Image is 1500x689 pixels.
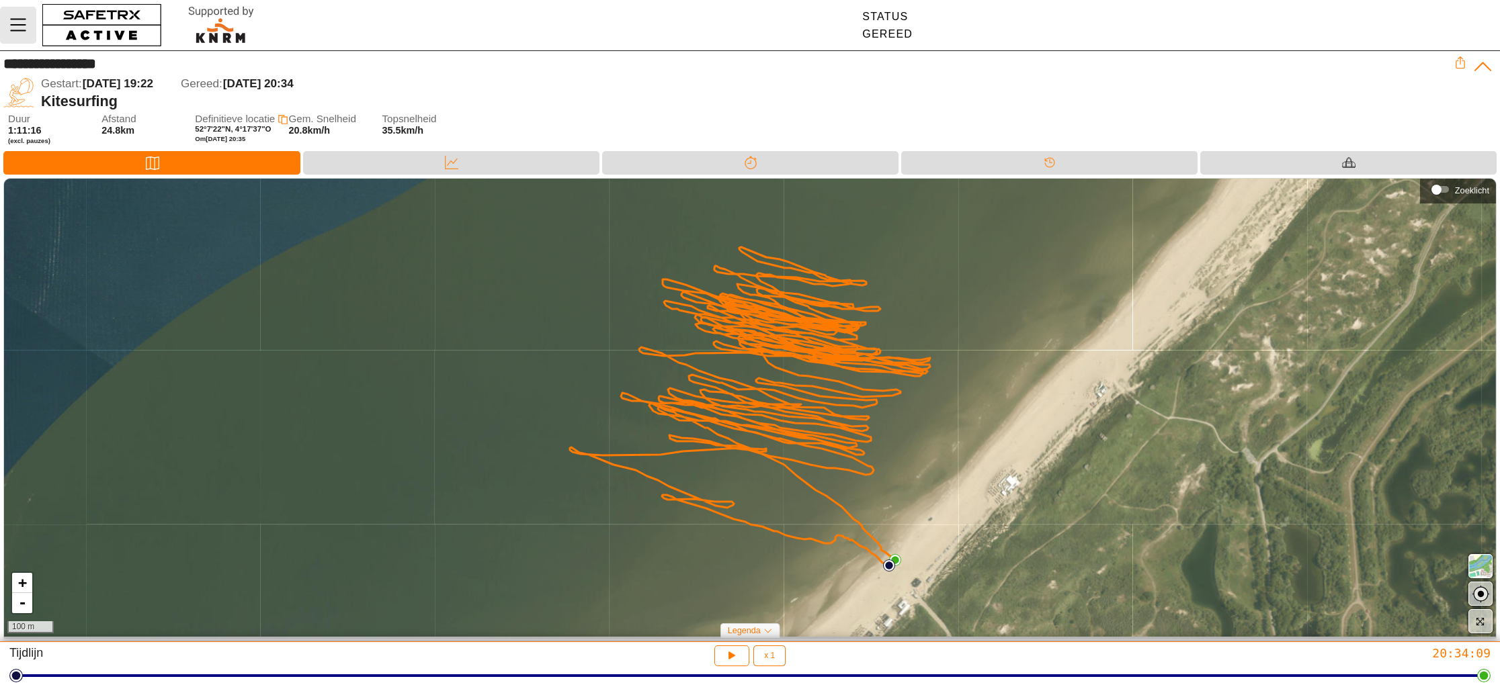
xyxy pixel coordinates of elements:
div: Kaart [3,151,300,175]
span: [DATE] 19:22 [83,77,153,90]
div: Tijdlijn [9,645,498,666]
div: Zoeklicht [1427,179,1489,199]
span: Gem. Snelheid [288,113,374,125]
img: PathStart.svg [883,559,895,571]
span: Duur [8,113,94,125]
div: Gereed [862,28,913,40]
div: Zoeklicht [1455,185,1489,195]
span: Legenda [728,626,761,635]
span: 52°7'22"N, 4°17'37"O [195,125,271,133]
span: [DATE] 20:34 [223,77,294,90]
span: Gestart: [41,77,82,90]
div: Data [303,151,599,175]
div: 100 m [7,621,54,633]
img: Equipment_Black.svg [1342,156,1356,169]
div: 20:34:09 [1002,645,1491,661]
span: 24.8km [101,125,134,136]
span: x 1 [764,651,775,659]
a: Zoom out [12,593,32,613]
span: Definitieve locatie [195,113,275,124]
span: Afstand [101,113,187,125]
div: Tijdlijn [901,151,1198,175]
div: Materiaal [1200,151,1497,175]
button: x 1 [753,645,786,666]
a: Zoom in [12,573,32,593]
span: (excl. pauzes) [8,137,94,145]
span: Om [DATE] 20:35 [195,135,245,142]
span: 1:11:16 [8,125,42,136]
span: Topsnelheid [382,113,468,125]
img: PathEnd.svg [889,554,901,566]
img: RescueLogo.svg [173,3,269,47]
div: Kitesurfing [41,93,1454,110]
span: Gereed: [181,77,222,90]
div: Splitsen [602,151,899,175]
img: KITE_SURFING.svg [3,77,34,108]
div: Status [862,11,913,23]
span: 20.8km/h [288,125,330,136]
span: 35.5km/h [382,125,424,136]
